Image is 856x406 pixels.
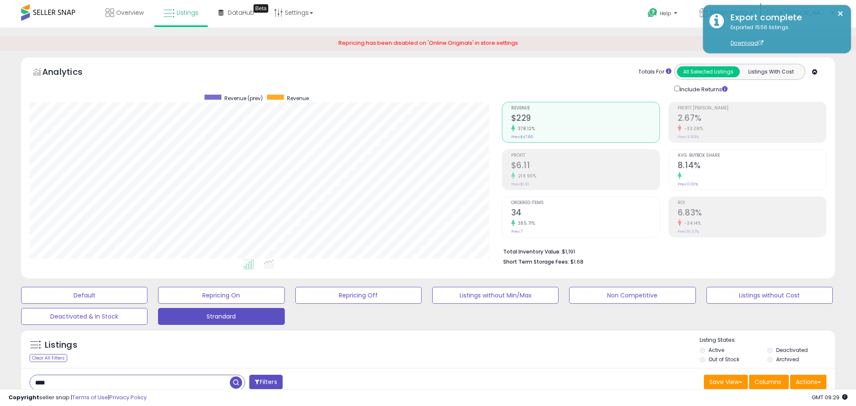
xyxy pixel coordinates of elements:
[224,95,263,102] span: Revenue (prev)
[678,208,826,219] h2: 6.83%
[515,220,535,226] small: 385.71%
[837,8,844,19] button: ×
[8,394,147,402] div: seller snap | |
[8,393,39,401] strong: Copyright
[511,161,660,172] h2: $6.11
[678,201,826,205] span: ROI
[42,66,99,80] h5: Analytics
[749,375,789,389] button: Columns
[511,229,523,234] small: Prev: 7
[228,8,254,17] span: DataHub
[158,308,284,325] button: Strandard
[641,1,686,27] a: Help
[511,134,533,139] small: Prev: $47.89
[700,336,835,344] p: Listing States:
[678,153,826,158] span: Avg. Buybox Share
[249,375,282,390] button: Filters
[678,106,826,111] span: Profit [PERSON_NAME]
[682,125,703,132] small: -33.08%
[724,11,845,24] div: Export complete
[678,134,699,139] small: Prev: 3.99%
[739,66,802,77] button: Listings With Cost
[706,287,833,304] button: Listings without Cost
[515,173,537,179] small: 219.90%
[638,68,671,76] div: Totals For
[709,346,724,354] label: Active
[511,201,660,205] span: Ordered Items
[72,393,108,401] a: Terms of Use
[570,258,583,266] span: $1.68
[295,287,422,304] button: Repricing Off
[678,229,699,234] small: Prev: 10.37%
[724,24,845,47] div: Exported 1556 listings.
[30,354,67,362] div: Clear All Filters
[511,208,660,219] h2: 34
[660,10,671,17] span: Help
[503,258,569,265] b: Short Term Storage Fees:
[45,339,77,351] h5: Listings
[116,8,144,17] span: Overview
[21,287,147,304] button: Default
[755,378,781,386] span: Columns
[812,393,848,401] span: 2025-08-18 09:29 GMT
[682,220,701,226] small: -34.14%
[776,346,808,354] label: Deactivated
[503,248,561,255] b: Total Inventory Value:
[678,113,826,125] h2: 2.67%
[511,106,660,111] span: Revenue
[704,375,748,389] button: Save View
[731,39,763,46] a: Download
[678,161,826,172] h2: 8.14%
[511,153,660,158] span: Profit
[776,356,799,363] label: Archived
[515,125,535,132] small: 378.12%
[668,84,738,94] div: Include Returns
[569,287,695,304] button: Non Competitive
[709,356,739,363] label: Out of Stock
[678,182,698,187] small: Prev: 0.00%
[338,39,518,47] span: Repricing has been disabled on 'Online Originals' in store settings
[432,287,559,304] button: Listings without Min/Max
[177,8,199,17] span: Listings
[254,4,268,13] div: Tooltip anchor
[647,8,658,18] i: Get Help
[511,182,529,187] small: Prev: $1.91
[503,246,820,256] li: $1,191
[677,66,740,77] button: All Selected Listings
[790,375,826,389] button: Actions
[158,287,284,304] button: Repricing On
[21,308,147,325] button: Deactivated & In Stock
[511,113,660,125] h2: $229
[287,95,309,102] span: Revenue
[109,393,147,401] a: Privacy Policy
